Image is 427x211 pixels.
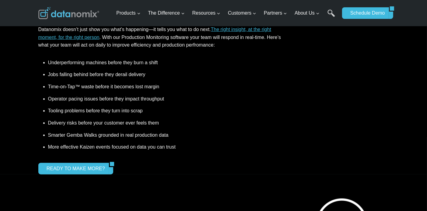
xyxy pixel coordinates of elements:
span: Partners [264,9,287,17]
nav: Primary Navigation [114,3,339,23]
a: Search [327,9,335,23]
span: Products [116,9,140,17]
li: More effective Kaizen events focused on data you can trust [48,141,282,153]
li: Jobs falling behind before they derail delivery [48,69,282,81]
li: Operator pacing issues before they impact throughput [48,93,282,105]
img: Datanomix [38,7,99,19]
li: Underperforming machines before they burn a shift [48,59,282,69]
p: Datanomix doesn’t just show you what’s happening—it tells you what to do next. . With our Product... [38,26,282,49]
span: Resources [192,9,220,17]
a: Schedule Demo [342,7,389,19]
span: Last Name [137,0,156,6]
li: Delivery risks before your customer ever feels them [48,117,282,129]
a: The right insight, at the right moment, for the right person [38,27,271,40]
li: Smarter Gemba Walks grounded in real production data [48,129,282,141]
span: Customers [228,9,256,17]
li: Time-on-Tap™ waste before it becomes lost margin [48,81,282,93]
span: About Us [295,9,320,17]
span: The Difference [148,9,185,17]
span: Phone number [137,25,164,31]
span: State/Region [137,75,160,81]
a: READY TO MAKE MORE? [38,163,109,174]
a: Privacy Policy [83,136,103,140]
a: Terms [68,136,77,140]
li: Tooling problems before they turn into scrap [48,105,282,117]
